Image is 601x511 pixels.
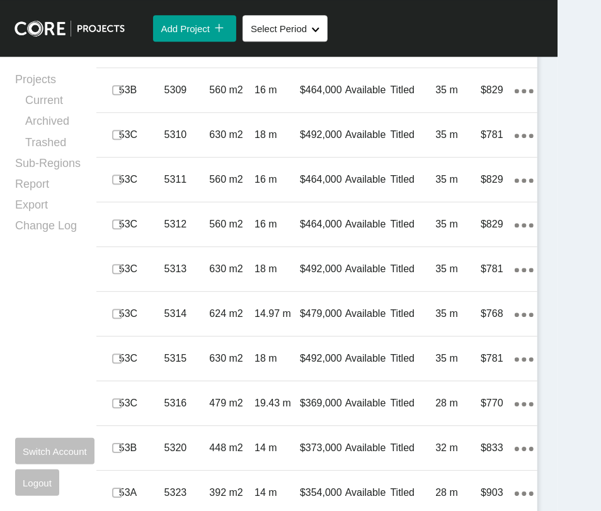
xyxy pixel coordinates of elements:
[23,478,52,488] span: Logout
[435,83,481,97] p: 35 m
[345,262,391,276] p: Available
[15,197,105,218] a: Export
[164,396,210,410] p: 5316
[300,486,345,500] p: $354,000
[255,352,300,365] p: 18 m
[209,262,255,276] p: 630 m2
[481,486,515,500] p: $903
[391,486,436,500] p: Titled
[300,217,345,231] p: $464,000
[255,128,300,142] p: 18 m
[255,486,300,500] p: 14 m
[119,262,164,276] p: 53C
[243,15,328,42] button: Select Period
[119,173,164,187] p: 53C
[345,83,391,97] p: Available
[15,438,94,464] button: Switch Account
[300,307,345,321] p: $479,000
[164,83,210,97] p: 5309
[300,441,345,455] p: $373,000
[391,352,436,365] p: Titled
[481,396,515,410] p: $770
[435,173,481,187] p: 35 m
[25,135,105,156] a: Trashed
[209,352,255,365] p: 630 m2
[119,352,164,365] p: 53C
[300,173,345,187] p: $464,000
[25,93,105,113] a: Current
[209,441,255,455] p: 448 m2
[300,396,345,410] p: $369,000
[255,83,300,97] p: 16 m
[345,128,391,142] p: Available
[15,218,105,239] a: Change Log
[435,262,481,276] p: 35 m
[435,128,481,142] p: 35 m
[119,128,164,142] p: 53C
[391,262,436,276] p: Titled
[481,307,515,321] p: $768
[209,83,255,97] p: 560 m2
[391,128,436,142] p: Titled
[435,486,481,500] p: 28 m
[15,156,105,176] a: Sub-Regions
[164,262,210,276] p: 5313
[345,352,391,365] p: Available
[15,72,105,93] a: Projects
[435,217,481,231] p: 35 m
[119,396,164,410] p: 53C
[164,173,210,187] p: 5311
[209,173,255,187] p: 560 m2
[255,173,300,187] p: 16 m
[345,441,391,455] p: Available
[481,262,515,276] p: $781
[435,307,481,321] p: 35 m
[481,83,515,97] p: $829
[481,352,515,365] p: $781
[25,113,105,134] a: Archived
[23,446,87,457] span: Switch Account
[209,128,255,142] p: 630 m2
[164,307,210,321] p: 5314
[119,441,164,455] p: 53B
[345,396,391,410] p: Available
[255,441,300,455] p: 14 m
[300,352,345,365] p: $492,000
[481,441,515,455] p: $833
[119,83,164,97] p: 53B
[391,217,436,231] p: Titled
[300,262,345,276] p: $492,000
[255,217,300,231] p: 16 m
[391,396,436,410] p: Titled
[481,173,515,187] p: $829
[391,441,436,455] p: Titled
[391,83,436,97] p: Titled
[345,307,391,321] p: Available
[481,217,515,231] p: $829
[435,352,481,365] p: 35 m
[164,441,210,455] p: 5320
[251,23,307,34] span: Select Period
[481,128,515,142] p: $781
[435,396,481,410] p: 28 m
[164,352,210,365] p: 5315
[15,176,105,197] a: Report
[119,307,164,321] p: 53C
[119,217,164,231] p: 53C
[255,307,300,321] p: 14.97 m
[345,486,391,500] p: Available
[161,23,210,34] span: Add Project
[209,307,255,321] p: 624 m2
[345,217,391,231] p: Available
[209,217,255,231] p: 560 m2
[153,15,236,42] button: Add Project
[345,173,391,187] p: Available
[164,486,210,500] p: 5323
[15,469,59,496] button: Logout
[300,128,345,142] p: $492,000
[255,262,300,276] p: 18 m
[164,217,210,231] p: 5312
[391,173,436,187] p: Titled
[300,83,345,97] p: $464,000
[14,20,125,37] img: core-logo-dark.3138cae2.png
